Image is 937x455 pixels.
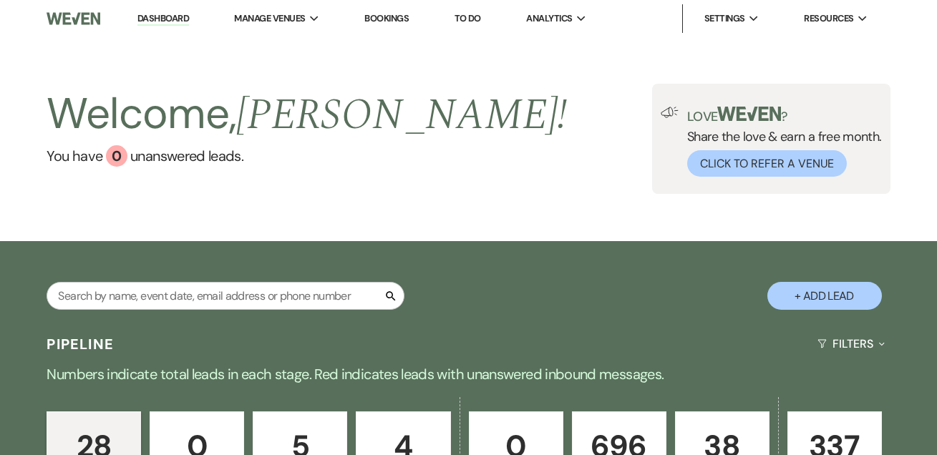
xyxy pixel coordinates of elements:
span: Manage Venues [234,11,305,26]
a: Dashboard [137,12,189,26]
a: To Do [455,12,481,24]
span: [PERSON_NAME] ! [236,82,567,148]
a: Bookings [364,12,409,24]
span: Settings [704,11,745,26]
h2: Welcome, [47,84,567,145]
input: Search by name, event date, email address or phone number [47,282,404,310]
h3: Pipeline [47,334,114,354]
img: Weven Logo [47,4,100,34]
button: Filters [812,325,890,363]
button: + Add Lead [767,282,882,310]
div: 0 [106,145,127,167]
div: Share the love & earn a free month. [679,107,882,177]
img: weven-logo-green.svg [717,107,781,121]
button: Click to Refer a Venue [687,150,847,177]
span: Analytics [526,11,572,26]
img: loud-speaker-illustration.svg [661,107,679,118]
a: You have 0 unanswered leads. [47,145,567,167]
p: Love ? [687,107,882,123]
span: Resources [804,11,853,26]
